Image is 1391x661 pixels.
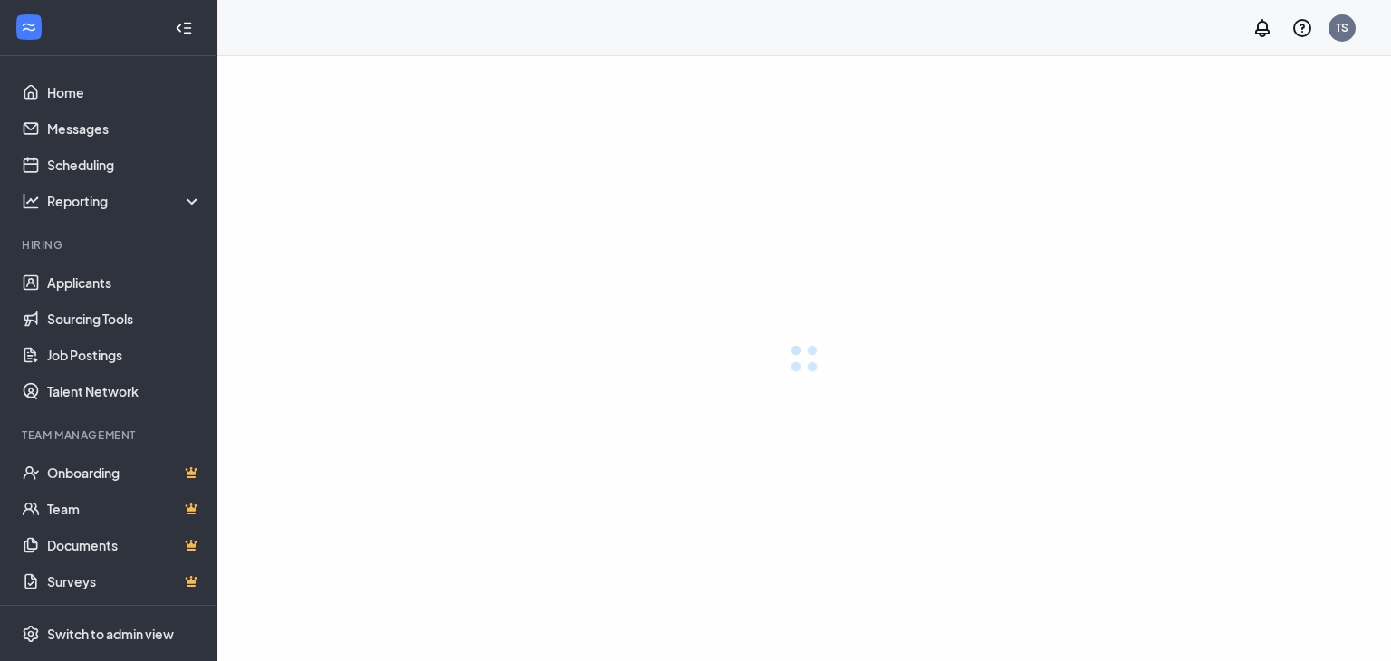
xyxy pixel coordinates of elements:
[47,491,202,527] a: TeamCrown
[47,373,202,409] a: Talent Network
[1336,20,1348,35] div: TS
[20,18,38,36] svg: WorkstreamLogo
[47,74,202,110] a: Home
[47,337,202,373] a: Job Postings
[22,427,198,443] div: Team Management
[1291,17,1313,39] svg: QuestionInfo
[47,192,203,210] div: Reporting
[47,147,202,183] a: Scheduling
[47,301,202,337] a: Sourcing Tools
[22,237,198,253] div: Hiring
[47,625,174,643] div: Switch to admin view
[22,625,40,643] svg: Settings
[47,264,202,301] a: Applicants
[47,527,202,563] a: DocumentsCrown
[1252,17,1273,39] svg: Notifications
[22,192,40,210] svg: Analysis
[47,110,202,147] a: Messages
[47,563,202,599] a: SurveysCrown
[175,19,193,37] svg: Collapse
[47,455,202,491] a: OnboardingCrown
